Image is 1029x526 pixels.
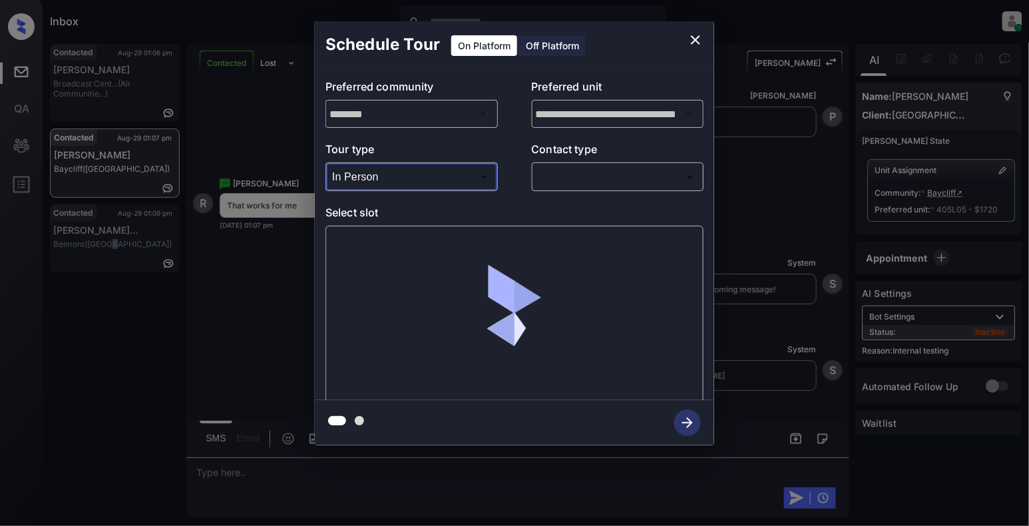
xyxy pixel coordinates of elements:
[325,141,498,162] p: Tour type
[451,35,517,56] div: On Platform
[325,79,498,100] p: Preferred community
[532,79,704,100] p: Preferred unit
[532,141,704,162] p: Contact type
[666,405,709,440] button: btn-next
[315,21,451,68] h2: Schedule Tour
[437,236,593,393] img: loaderv1.7921fd1ed0a854f04152.gif
[325,204,704,226] p: Select slot
[682,27,709,53] button: close
[329,166,495,188] div: In Person
[519,35,586,56] div: Off Platform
